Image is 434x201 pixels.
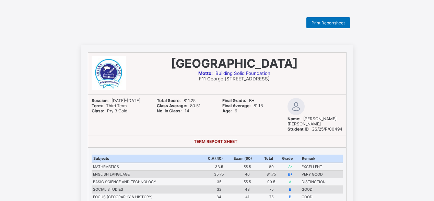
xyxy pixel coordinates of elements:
[222,98,255,103] span: B+
[232,186,263,193] td: 43
[262,155,280,163] th: Total
[262,186,280,193] td: 75
[92,170,206,178] td: ENGLISH LANGUAGE
[92,186,206,193] td: SOCIAL STUDIES
[232,155,263,163] th: Exam (60)
[206,178,232,186] td: 35
[300,178,343,186] td: DISTINCTION
[206,193,232,201] td: 34
[157,103,201,108] span: 80.51
[92,155,206,163] th: Subjects
[300,170,343,178] td: VERY GOOD
[222,98,246,103] b: Final Grade:
[312,20,345,25] span: Print Reportsheet
[92,178,206,186] td: BASIC SCIENCE AND TECHNOLOGY
[222,103,263,108] span: 81.13
[300,193,343,201] td: GOOD
[288,116,337,126] span: [PERSON_NAME] [PERSON_NAME]
[232,178,263,186] td: 55.5
[232,193,263,201] td: 41
[194,139,237,144] b: TERM REPORT SHEET
[222,108,237,113] span: 6
[92,98,109,103] b: Session:
[262,170,280,178] td: 81.75
[206,186,232,193] td: 32
[222,103,251,108] b: Final Average:
[92,103,127,108] span: Third Term
[206,155,232,163] th: C.A (40)
[262,163,280,171] td: 89
[288,126,342,132] span: GS/25/P/00494
[300,155,343,163] th: Remark
[280,163,300,171] td: A-
[232,170,263,178] td: 46
[171,56,298,70] span: [GEOGRAPHIC_DATA]
[206,163,232,171] td: 33.5
[300,186,343,193] td: GOOD
[280,155,300,163] th: Grade
[92,108,104,113] b: Class:
[280,178,300,186] td: A
[157,103,187,108] b: Class Average:
[92,163,206,171] td: MATHEMATICS
[157,108,182,113] b: No. in Class:
[280,186,300,193] td: B
[288,126,309,132] b: Student ID
[262,193,280,201] td: 75
[157,108,189,113] span: 14
[92,103,103,108] b: Term:
[300,163,343,171] td: EXCELLENT
[222,108,232,113] b: Age:
[280,193,300,201] td: B
[92,98,140,103] span: [DATE]-[DATE]
[280,170,300,178] td: B+
[92,193,206,201] td: FOCUS (GEOGRAPHY & HISTORY)
[198,70,270,76] span: Building Solid Foundation
[199,76,270,81] span: F11 George [STREET_ADDRESS]
[206,170,232,178] td: 35.75
[92,108,127,113] span: Pry 3 Gold
[157,98,181,103] b: Total Score:
[198,70,213,76] b: Motto:
[157,98,196,103] span: 811.25
[288,116,301,121] b: Name:
[262,178,280,186] td: 90.5
[232,163,263,171] td: 55.5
